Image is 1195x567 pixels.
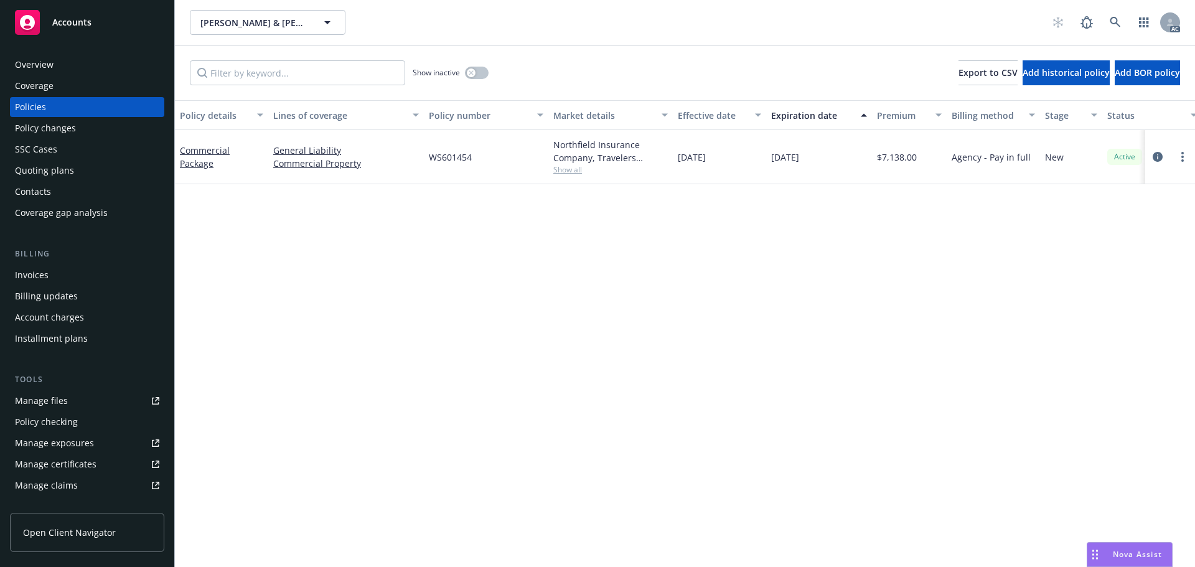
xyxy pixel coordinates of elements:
div: Effective date [678,109,747,122]
button: Add BOR policy [1115,60,1180,85]
button: Export to CSV [958,60,1018,85]
a: Billing updates [10,286,164,306]
a: Policies [10,97,164,117]
a: Accounts [10,5,164,40]
span: [PERSON_NAME] & [PERSON_NAME] [200,16,308,29]
div: Stage [1045,109,1084,122]
div: Northfield Insurance Company, Travelers Insurance, Amwins [553,138,668,164]
div: SSC Cases [15,139,57,159]
div: Manage BORs [15,497,73,517]
a: more [1175,149,1190,164]
div: Billing [10,248,164,260]
span: New [1045,151,1064,164]
a: Account charges [10,307,164,327]
div: Contacts [15,182,51,202]
a: Quoting plans [10,161,164,180]
div: Manage files [15,391,68,411]
span: WS601454 [429,151,472,164]
button: Policy details [175,100,268,130]
span: $7,138.00 [877,151,917,164]
div: Quoting plans [15,161,74,180]
a: circleInformation [1150,149,1165,164]
div: Account charges [15,307,84,327]
div: Drag to move [1087,543,1103,566]
button: Add historical policy [1023,60,1110,85]
div: Billing method [952,109,1021,122]
a: Manage BORs [10,497,164,517]
input: Filter by keyword... [190,60,405,85]
a: Report a Bug [1074,10,1099,35]
span: Accounts [52,17,91,27]
a: Commercial Property [273,157,419,170]
span: Export to CSV [958,67,1018,78]
a: Policy changes [10,118,164,138]
button: [PERSON_NAME] & [PERSON_NAME] [190,10,345,35]
button: Billing method [947,100,1040,130]
div: Policy changes [15,118,76,138]
span: [DATE] [771,151,799,164]
a: Manage files [10,391,164,411]
a: Policy checking [10,412,164,432]
span: Nova Assist [1113,549,1162,560]
div: Market details [553,109,654,122]
span: Active [1112,151,1137,162]
a: Search [1103,10,1128,35]
button: Expiration date [766,100,872,130]
button: Stage [1040,100,1102,130]
button: Market details [548,100,673,130]
div: Invoices [15,265,49,285]
div: Overview [15,55,54,75]
a: General Liability [273,144,419,157]
a: Commercial Package [180,144,230,169]
a: Coverage [10,76,164,96]
div: Policy checking [15,412,78,432]
div: Policy number [429,109,530,122]
a: Installment plans [10,329,164,349]
a: Start snowing [1046,10,1071,35]
div: Policy details [180,109,250,122]
div: Installment plans [15,329,88,349]
div: Manage certificates [15,454,96,474]
a: Invoices [10,265,164,285]
button: Effective date [673,100,766,130]
a: Manage exposures [10,433,164,453]
div: Manage exposures [15,433,94,453]
a: Manage certificates [10,454,164,474]
div: Tools [10,373,164,386]
div: Billing updates [15,286,78,306]
a: SSC Cases [10,139,164,159]
span: Add BOR policy [1115,67,1180,78]
div: Manage claims [15,476,78,495]
a: Coverage gap analysis [10,203,164,223]
button: Premium [872,100,947,130]
a: Overview [10,55,164,75]
span: [DATE] [678,151,706,164]
span: Show all [553,164,668,175]
button: Policy number [424,100,548,130]
span: Open Client Navigator [23,526,116,539]
div: Expiration date [771,109,853,122]
div: Coverage gap analysis [15,203,108,223]
a: Switch app [1132,10,1156,35]
div: Policies [15,97,46,117]
div: Lines of coverage [273,109,405,122]
a: Manage claims [10,476,164,495]
div: Coverage [15,76,54,96]
button: Nova Assist [1087,542,1173,567]
div: Status [1107,109,1183,122]
span: Agency - Pay in full [952,151,1031,164]
span: Show inactive [413,67,460,78]
div: Premium [877,109,928,122]
span: Add historical policy [1023,67,1110,78]
a: Contacts [10,182,164,202]
button: Lines of coverage [268,100,424,130]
